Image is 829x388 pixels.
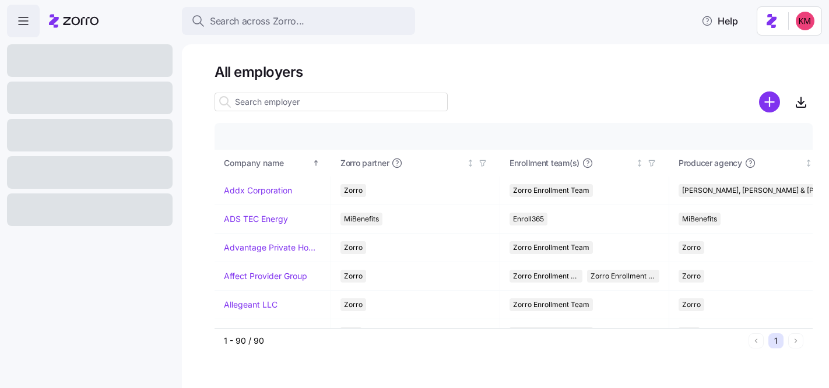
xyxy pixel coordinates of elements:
a: Allegeant LLC [224,299,277,311]
div: Sorted ascending [312,159,320,167]
span: AJG [682,327,696,340]
span: Zorro [344,298,363,311]
span: Zorro [682,241,701,254]
a: Addx Corporation [224,185,292,196]
a: ADS TEC Energy [224,213,288,225]
th: Zorro partnerNot sorted [331,150,500,177]
a: Always On Call Answering Service [224,327,321,339]
div: Not sorted [805,159,813,167]
button: Previous page [749,333,764,348]
span: Zorro Enrollment Team [513,241,589,254]
input: Search employer [215,93,448,111]
svg: add icon [759,91,780,112]
span: Zorro [682,298,701,311]
span: Zorro [344,241,363,254]
span: Zorro partner [340,157,389,169]
span: Zorro Enrollment Team [513,298,589,311]
span: Zorro Enrollment Experts [591,270,656,283]
span: Help [701,14,738,28]
th: Enrollment team(s)Not sorted [500,150,669,177]
button: 1 [768,333,784,348]
button: Search across Zorro... [182,7,415,35]
span: Zorro Enrollment Team [513,327,589,340]
div: Company name [224,157,310,170]
span: AJG [344,327,358,340]
span: Enroll365 [513,213,544,225]
span: Zorro [682,270,701,283]
img: 8fbd33f679504da1795a6676107ffb9e [796,12,814,30]
button: Next page [788,333,803,348]
span: Zorro Enrollment Team [513,270,579,283]
div: Not sorted [466,159,475,167]
a: Advantage Private Home Care [224,242,321,253]
a: Affect Provider Group [224,270,307,282]
span: Producer agency [679,157,742,169]
span: MiBenefits [344,213,379,225]
div: Not sorted [635,159,644,167]
span: Enrollment team(s) [510,157,579,169]
span: Zorro [344,270,363,283]
h1: All employers [215,63,813,81]
th: Company nameSorted ascending [215,150,331,177]
span: Zorro [344,184,363,197]
div: 1 - 90 / 90 [224,335,744,347]
span: Zorro Enrollment Team [513,184,589,197]
span: MiBenefits [682,213,717,225]
span: Search across Zorro... [210,14,304,29]
button: Help [692,9,747,33]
